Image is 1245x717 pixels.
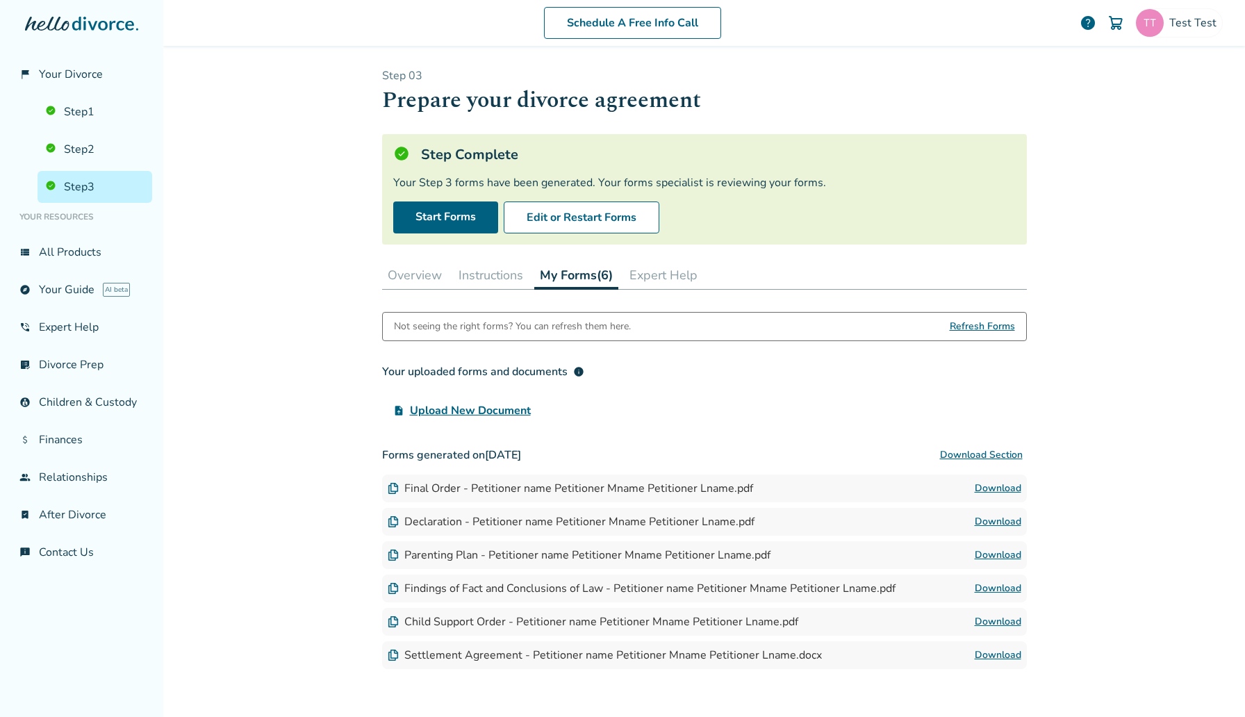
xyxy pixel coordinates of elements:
a: Download [975,480,1021,497]
span: account_child [19,397,31,408]
a: view_listAll Products [11,236,152,268]
a: Step3 [38,171,152,203]
a: Download [975,547,1021,563]
span: group [19,472,31,483]
div: Final Order - Petitioner name Petitioner Mname Petitioner Lname.pdf [388,481,753,496]
div: Not seeing the right forms? You can refresh them here. [394,313,631,340]
a: phone_in_talkExpert Help [11,311,152,343]
span: attach_money [19,434,31,445]
img: Cart [1107,15,1124,31]
a: Download [975,580,1021,597]
a: flag_2Your Divorce [11,58,152,90]
span: bookmark_check [19,509,31,520]
span: Your Divorce [39,67,103,82]
a: Download [975,647,1021,664]
button: Download Section [936,441,1027,469]
div: Findings of Fact and Conclusions of Law - Petitioner name Petitioner Mname Petitioner Lname.pdf [388,581,896,596]
button: Instructions [453,261,529,289]
a: chat_infoContact Us [11,536,152,568]
img: Document [388,550,399,561]
span: Test Test [1169,15,1222,31]
h3: Forms generated on [DATE] [382,441,1027,469]
span: phone_in_talk [19,322,31,333]
button: My Forms(6) [534,261,618,290]
span: upload_file [393,405,404,416]
a: attach_moneyFinances [11,424,152,456]
div: Your Step 3 forms have been generated. Your forms specialist is reviewing your forms. [393,175,1016,190]
a: account_childChildren & Custody [11,386,152,418]
img: Document [388,583,399,594]
span: list_alt_check [19,359,31,370]
a: groupRelationships [11,461,152,493]
button: Expert Help [624,261,703,289]
iframe: Chat Widget [1176,650,1245,717]
span: explore [19,284,31,295]
h5: Step Complete [421,145,518,164]
div: Your uploaded forms and documents [382,363,584,380]
div: Settlement Agreement - Petitioner name Petitioner Mname Petitioner Lname.docx [388,648,822,663]
div: Parenting Plan - Petitioner name Petitioner Mname Petitioner Lname.pdf [388,547,770,563]
span: Refresh Forms [950,313,1015,340]
img: Document [388,650,399,661]
img: Document [388,516,399,527]
a: Step2 [38,133,152,165]
span: chat_info [19,547,31,558]
div: Child Support Order - Petitioner name Petitioner Mname Petitioner Lname.pdf [388,614,798,629]
a: exploreYour GuideAI beta [11,274,152,306]
a: Start Forms [393,201,498,233]
a: bookmark_checkAfter Divorce [11,499,152,531]
span: view_list [19,247,31,258]
div: Declaration - Petitioner name Petitioner Mname Petitioner Lname.pdf [388,514,755,529]
img: Document [388,616,399,627]
span: AI beta [103,283,130,297]
a: Download [975,513,1021,530]
button: Overview [382,261,447,289]
span: info [573,366,584,377]
a: help [1080,15,1096,31]
a: Schedule A Free Info Call [544,7,721,39]
a: Download [975,613,1021,630]
img: Document [388,483,399,494]
a: Step1 [38,96,152,128]
h1: Prepare your divorce agreement [382,83,1027,117]
img: sephiroth.jedidiah@freedrops.org [1136,9,1164,37]
button: Edit or Restart Forms [504,201,659,233]
a: list_alt_checkDivorce Prep [11,349,152,381]
p: Step 0 3 [382,68,1027,83]
li: Your Resources [11,203,152,231]
span: flag_2 [19,69,31,80]
span: Upload New Document [410,402,531,419]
